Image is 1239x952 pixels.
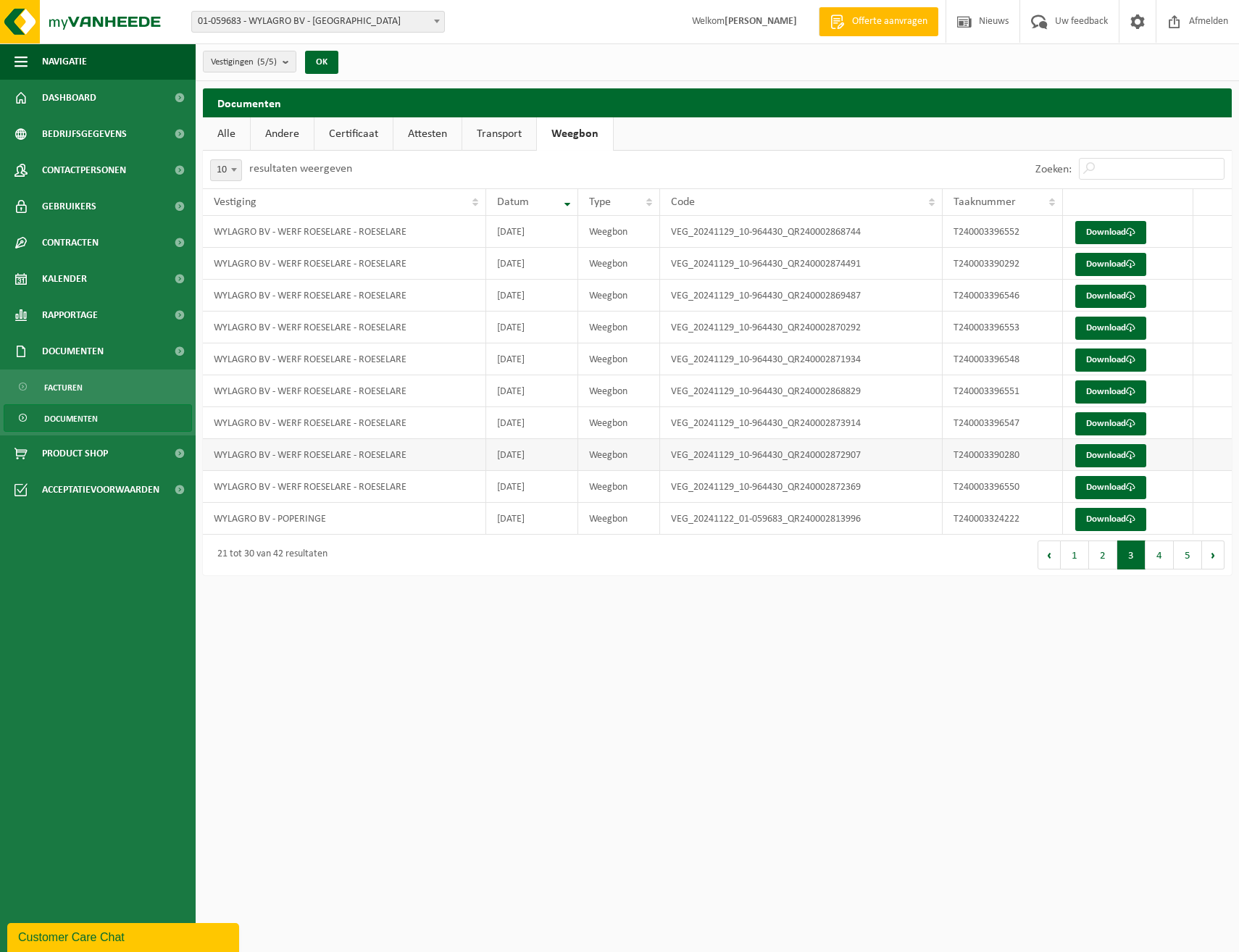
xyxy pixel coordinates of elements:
[1061,540,1089,569] button: 1
[42,152,126,188] span: Contactpersonen
[191,11,445,33] span: 01-059683 - WYLAGRO BV - POPERINGE
[203,216,486,248] td: WYLAGRO BV - WERF ROESELARE - ROESELARE
[943,471,1063,503] td: T240003396550
[660,407,943,439] td: VEG_20241129_10-964430_QR240002873914
[210,159,242,181] span: 10
[4,404,192,432] a: Documenten
[1089,540,1117,569] button: 2
[578,407,660,439] td: Weegbon
[486,439,578,471] td: [DATE]
[660,248,943,280] td: VEG_20241129_10-964430_QR240002874491
[42,435,108,472] span: Product Shop
[589,196,611,208] span: Type
[537,117,613,151] a: Weegbon
[660,216,943,248] td: VEG_20241129_10-964430_QR240002868744
[249,163,352,175] label: resultaten weergeven
[1146,540,1174,569] button: 4
[1075,508,1146,531] a: Download
[943,312,1063,343] td: T240003396553
[1075,253,1146,276] a: Download
[497,196,529,208] span: Datum
[486,248,578,280] td: [DATE]
[251,117,314,151] a: Andere
[486,375,578,407] td: [DATE]
[486,280,578,312] td: [DATE]
[210,542,328,568] div: 21 tot 30 van 42 resultaten
[214,196,256,208] span: Vestiging
[203,312,486,343] td: WYLAGRO BV - WERF ROESELARE - ROESELARE
[486,471,578,503] td: [DATE]
[42,188,96,225] span: Gebruikers
[1035,164,1072,175] label: Zoeken:
[819,7,938,36] a: Offerte aanvragen
[203,343,486,375] td: WYLAGRO BV - WERF ROESELARE - ROESELARE
[848,14,931,29] span: Offerte aanvragen
[486,343,578,375] td: [DATE]
[1038,540,1061,569] button: Previous
[578,343,660,375] td: Weegbon
[578,248,660,280] td: Weegbon
[1075,221,1146,244] a: Download
[943,216,1063,248] td: T240003396552
[578,375,660,407] td: Weegbon
[42,261,87,297] span: Kalender
[211,51,277,73] span: Vestigingen
[42,80,96,116] span: Dashboard
[578,312,660,343] td: Weegbon
[203,248,486,280] td: WYLAGRO BV - WERF ROESELARE - ROESELARE
[1075,285,1146,308] a: Download
[954,196,1016,208] span: Taaknummer
[943,343,1063,375] td: T240003396548
[725,16,797,27] strong: [PERSON_NAME]
[660,375,943,407] td: VEG_20241129_10-964430_QR240002868829
[943,439,1063,471] td: T240003390280
[578,280,660,312] td: Weegbon
[211,160,241,180] span: 10
[578,471,660,503] td: Weegbon
[44,374,83,401] span: Facturen
[660,312,943,343] td: VEG_20241129_10-964430_QR240002870292
[943,280,1063,312] td: T240003396546
[257,57,277,67] count: (5/5)
[203,88,1232,117] h2: Documenten
[42,472,159,508] span: Acceptatievoorwaarden
[203,117,250,151] a: Alle
[1075,380,1146,404] a: Download
[203,471,486,503] td: WYLAGRO BV - WERF ROESELARE - ROESELARE
[203,439,486,471] td: WYLAGRO BV - WERF ROESELARE - ROESELARE
[4,373,192,401] a: Facturen
[203,407,486,439] td: WYLAGRO BV - WERF ROESELARE - ROESELARE
[42,116,127,152] span: Bedrijfsgegevens
[1075,317,1146,340] a: Download
[1174,540,1202,569] button: 5
[943,375,1063,407] td: T240003396551
[1117,540,1146,569] button: 3
[578,503,660,535] td: Weegbon
[1075,476,1146,499] a: Download
[393,117,462,151] a: Attesten
[578,439,660,471] td: Weegbon
[462,117,536,151] a: Transport
[578,216,660,248] td: Weegbon
[1202,540,1225,569] button: Next
[671,196,695,208] span: Code
[660,503,943,535] td: VEG_20241122_01-059683_QR240002813996
[7,920,242,952] iframe: chat widget
[42,225,99,261] span: Contracten
[660,471,943,503] td: VEG_20241129_10-964430_QR240002872369
[42,333,104,369] span: Documenten
[203,503,486,535] td: WYLAGRO BV - POPERINGE
[192,12,444,32] span: 01-059683 - WYLAGRO BV - POPERINGE
[203,375,486,407] td: WYLAGRO BV - WERF ROESELARE - ROESELARE
[486,503,578,535] td: [DATE]
[42,297,98,333] span: Rapportage
[943,407,1063,439] td: T240003396547
[486,216,578,248] td: [DATE]
[660,439,943,471] td: VEG_20241129_10-964430_QR240002872907
[660,280,943,312] td: VEG_20241129_10-964430_QR240002869487
[1075,444,1146,467] a: Download
[943,503,1063,535] td: T240003324222
[203,51,296,72] button: Vestigingen(5/5)
[660,343,943,375] td: VEG_20241129_10-964430_QR240002871934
